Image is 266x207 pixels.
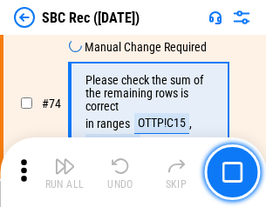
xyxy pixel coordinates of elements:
img: Back [14,7,35,28]
div: Manual Change Required [85,41,207,54]
img: Settings menu [231,7,252,28]
img: Main button [222,162,242,183]
img: Support [208,10,222,24]
div: SBC Rec ([DATE]) [42,10,140,26]
div: Please check the sum of the remaining rows is correct [85,74,209,113]
div: OTTP!C15 [134,113,189,134]
span: # 74 [42,97,61,110]
div: in ranges [85,117,130,130]
span: , [189,117,192,130]
div: OTTP!C14 [85,134,140,155]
